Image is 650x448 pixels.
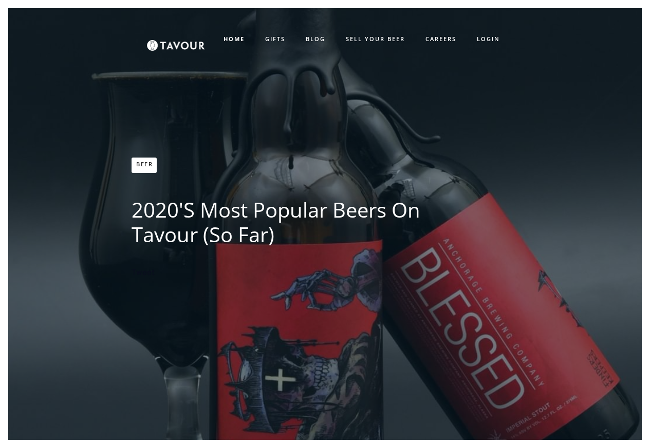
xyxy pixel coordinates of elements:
a: CAREERS [415,31,467,48]
a: HOME [213,31,255,48]
a: Beer [132,158,157,173]
a: Tweet [132,268,155,278]
a: LOGIN [467,31,510,48]
h1: 2020's Most Popular Beers On Tavour (So Far) [132,198,424,247]
strong: HOME [224,35,245,43]
a: GIFTS [255,31,295,48]
a: SELL YOUR BEER [336,31,415,48]
a: BLOG [295,31,336,48]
